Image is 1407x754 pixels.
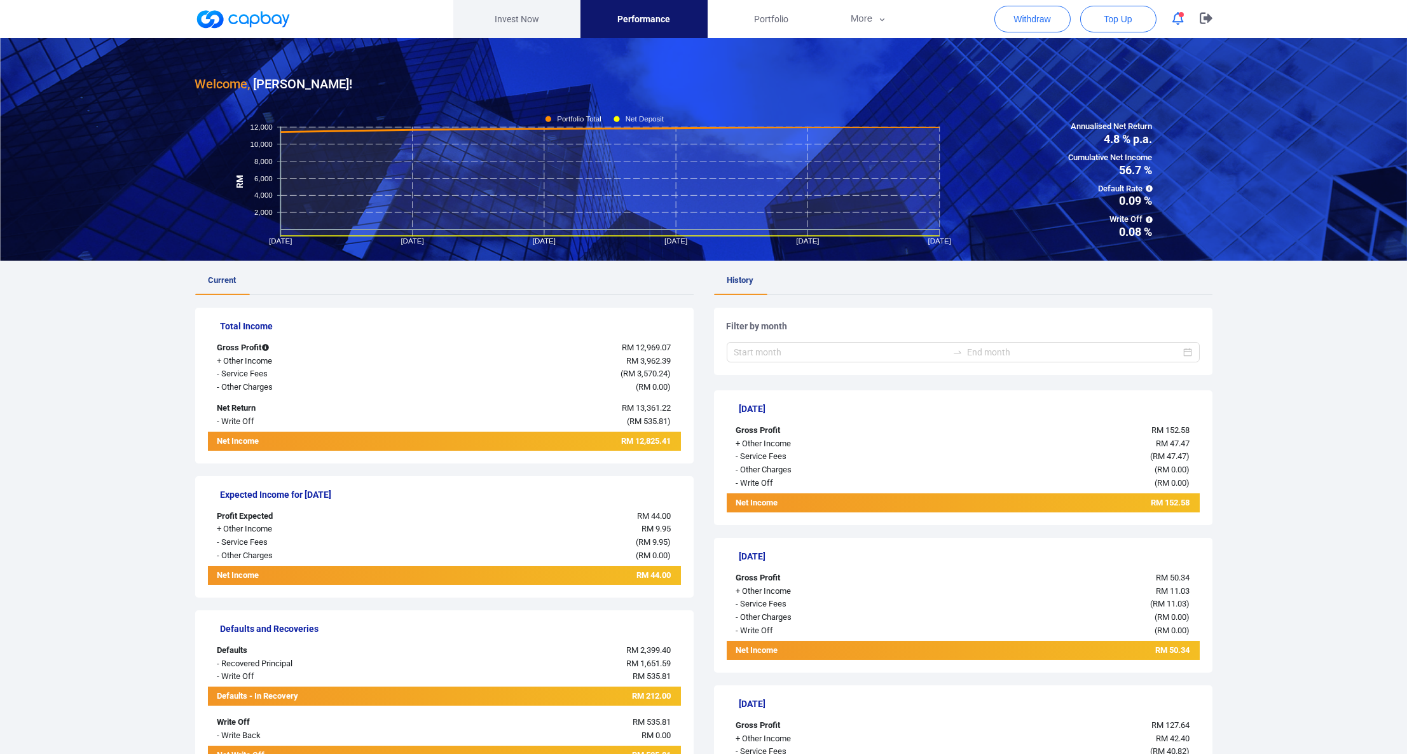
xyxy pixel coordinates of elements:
[637,570,671,580] span: RM 44.00
[208,402,405,415] div: Net Return
[627,659,671,668] span: RM 1,651.59
[208,569,405,585] div: Net Income
[1069,182,1153,196] span: Default Rate
[532,237,555,245] tspan: [DATE]
[627,356,671,366] span: RM 3,962.39
[739,403,1200,415] h5: [DATE]
[642,730,671,740] span: RM 0.00
[254,191,272,199] tspan: 4,000
[209,275,237,285] span: Current
[739,698,1200,709] h5: [DATE]
[254,157,272,165] tspan: 8,000
[994,6,1071,32] button: Withdraw
[639,551,668,560] span: RM 0.00
[727,437,924,451] div: + Other Income
[727,719,924,732] div: Gross Profit
[208,367,405,381] div: - Service Fees
[1069,134,1153,145] span: 4.8 % p.a.
[208,510,405,523] div: Profit Expected
[208,657,405,671] div: - Recovered Principal
[1069,195,1153,207] span: 0.09 %
[405,381,681,394] div: ( )
[195,76,251,92] span: Welcome,
[727,463,924,477] div: - Other Charges
[924,450,1200,463] div: ( )
[269,237,292,245] tspan: [DATE]
[208,355,405,368] div: + Other Income
[405,536,681,549] div: ( )
[401,237,423,245] tspan: [DATE]
[1156,573,1190,582] span: RM 50.34
[254,174,272,182] tspan: 6,000
[405,549,681,563] div: ( )
[639,382,668,392] span: RM 0.00
[952,347,963,357] span: to
[1069,165,1153,176] span: 56.7 %
[924,624,1200,638] div: ( )
[624,369,668,378] span: RM 3,570.24
[625,115,664,123] tspan: Net Deposit
[250,123,272,131] tspan: 12,000
[627,645,671,655] span: RM 2,399.40
[208,716,405,729] div: Write Off
[633,671,671,681] span: RM 535.81
[734,345,947,359] input: Start month
[727,424,924,437] div: Gross Profit
[208,687,405,706] div: Defaults - In Recovery
[639,537,668,547] span: RM 9.95
[633,717,671,727] span: RM 535.81
[208,729,405,743] div: - Write Back
[557,115,601,123] tspan: Portfolio Total
[622,343,671,352] span: RM 12,969.07
[1152,720,1190,730] span: RM 127.64
[1069,226,1153,238] span: 0.08 %
[1156,586,1190,596] span: RM 11.03
[727,320,1200,332] h5: Filter by month
[1069,213,1153,226] span: Write Off
[630,416,668,426] span: RM 535.81
[727,477,924,490] div: - Write Off
[1156,734,1190,743] span: RM 42.40
[405,367,681,381] div: ( )
[642,524,671,533] span: RM 9.95
[727,572,924,585] div: Gross Profit
[617,12,670,26] span: Performance
[195,74,353,94] h3: [PERSON_NAME] !
[208,670,405,683] div: - Write Off
[727,732,924,746] div: + Other Income
[739,551,1200,562] h5: [DATE]
[968,345,1181,359] input: End month
[1069,151,1153,165] span: Cumulative Net Income
[727,585,924,598] div: + Other Income
[727,644,924,660] div: Net Income
[208,435,405,451] div: Net Income
[1158,478,1187,488] span: RM 0.00
[727,624,924,638] div: - Write Off
[727,275,754,285] span: History
[1151,498,1190,507] span: RM 152.58
[952,347,963,357] span: swap-right
[250,140,272,147] tspan: 10,000
[727,497,924,512] div: Net Income
[727,450,924,463] div: - Service Fees
[1153,451,1187,461] span: RM 47.47
[208,341,405,355] div: Gross Profit
[633,691,671,701] span: RM 212.00
[208,549,405,563] div: - Other Charges
[254,209,272,216] tspan: 2,000
[664,237,687,245] tspan: [DATE]
[924,463,1200,477] div: ( )
[924,477,1200,490] div: ( )
[796,237,819,245] tspan: [DATE]
[208,536,405,549] div: - Service Fees
[235,175,244,188] tspan: RM
[924,598,1200,611] div: ( )
[928,237,951,245] tspan: [DATE]
[1158,465,1187,474] span: RM 0.00
[1153,599,1187,608] span: RM 11.03
[1152,425,1190,435] span: RM 152.58
[1158,612,1187,622] span: RM 0.00
[1156,645,1190,655] span: RM 50.34
[727,598,924,611] div: - Service Fees
[622,436,671,446] span: RM 12,825.41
